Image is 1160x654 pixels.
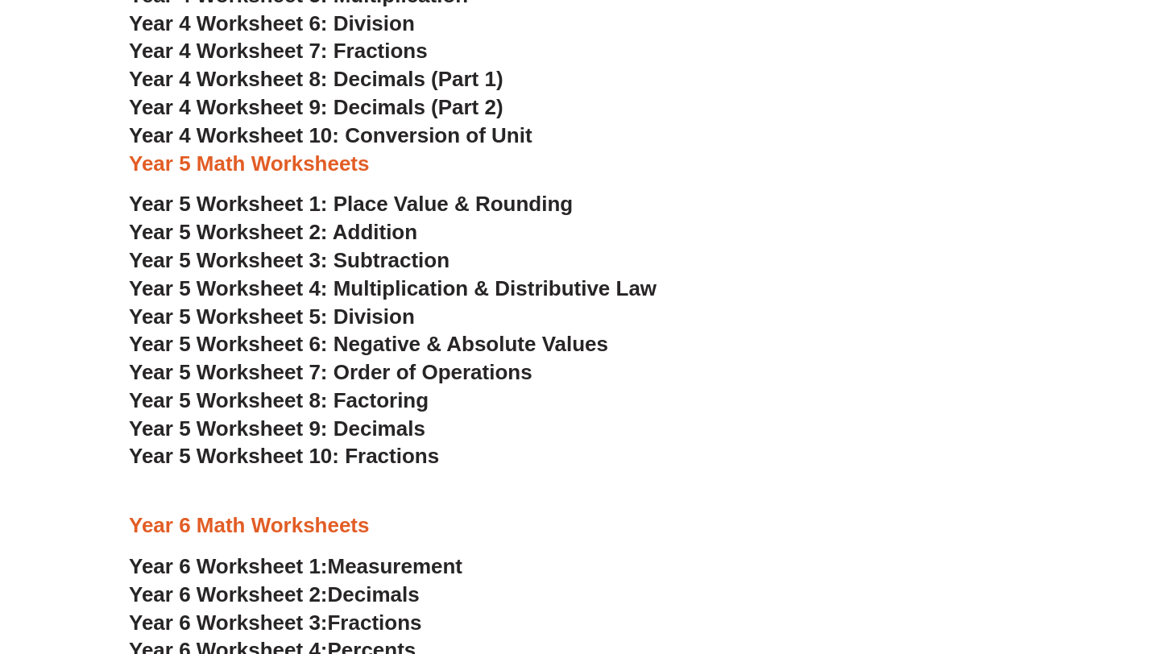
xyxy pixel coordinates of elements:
[129,582,328,606] span: Year 6 Worksheet 2:
[129,304,415,329] a: Year 5 Worksheet 5: Division
[129,248,449,272] a: Year 5 Worksheet 3: Subtraction
[129,276,657,300] a: Year 5 Worksheet 4: Multiplication & Distributive Law
[129,39,428,63] a: Year 4 Worksheet 7: Fractions
[129,388,429,412] a: Year 5 Worksheet 8: Factoring
[129,11,415,35] a: Year 4 Worksheet 6: Division
[129,416,425,441] a: Year 5 Worksheet 9: Decimals
[328,611,422,635] span: Fractions
[129,123,532,147] a: Year 4 Worksheet 10: Conversion of Unit
[328,554,463,578] span: Measurement
[328,582,420,606] span: Decimals
[129,67,503,91] a: Year 4 Worksheet 8: Decimals (Part 1)
[129,611,328,635] span: Year 6 Worksheet 3:
[129,332,608,356] a: Year 5 Worksheet 6: Negative & Absolute Values
[129,192,573,216] a: Year 5 Worksheet 1: Place Value & Rounding
[129,220,417,244] a: Year 5 Worksheet 2: Addition
[129,444,439,468] a: Year 5 Worksheet 10: Fractions
[129,554,462,578] a: Year 6 Worksheet 1:Measurement
[129,554,328,578] span: Year 6 Worksheet 1:
[129,95,503,119] a: Year 4 Worksheet 9: Decimals (Part 2)
[884,472,1160,654] iframe: Chat Widget
[129,360,532,384] a: Year 5 Worksheet 7: Order of Operations
[129,151,1031,178] h3: Year 5 Math Worksheets
[129,512,1031,540] h3: Year 6 Math Worksheets
[129,611,421,635] a: Year 6 Worksheet 3:Fractions
[129,582,420,606] a: Year 6 Worksheet 2:Decimals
